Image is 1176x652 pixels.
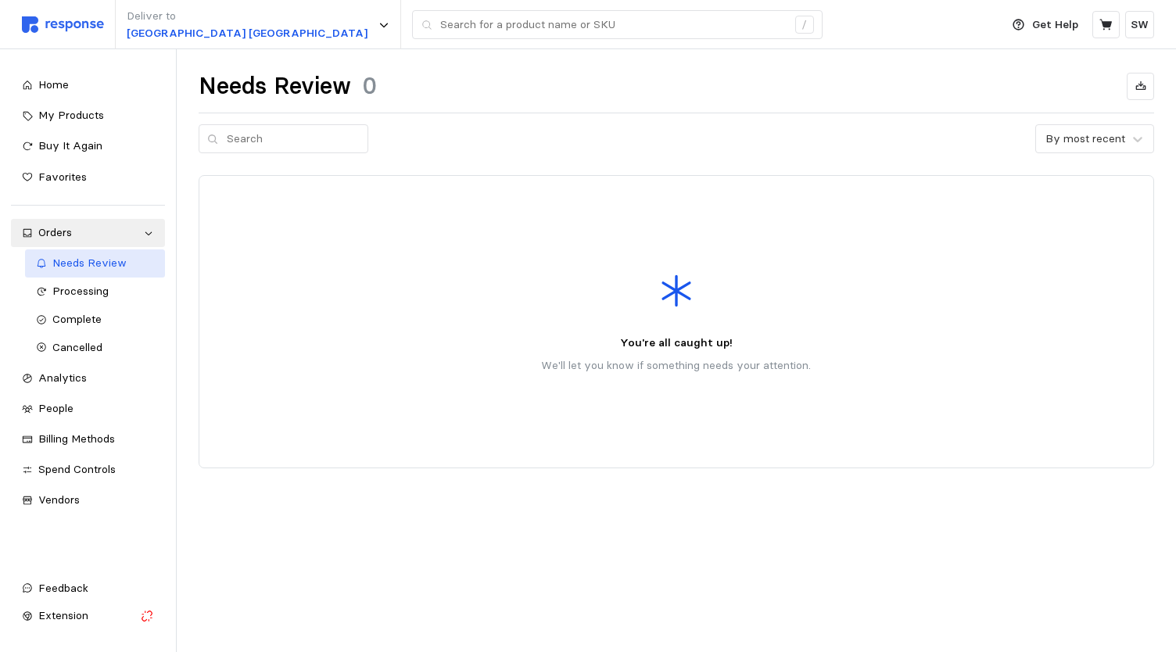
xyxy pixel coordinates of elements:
[22,16,104,33] img: svg%3e
[52,340,102,354] span: Cancelled
[25,334,165,362] a: Cancelled
[362,71,377,102] h1: 0
[11,575,165,603] button: Feedback
[52,284,109,298] span: Processing
[25,278,165,306] a: Processing
[38,371,87,385] span: Analytics
[127,25,367,42] p: [GEOGRAPHIC_DATA] [GEOGRAPHIC_DATA]
[11,364,165,392] a: Analytics
[52,256,127,270] span: Needs Review
[11,71,165,99] a: Home
[11,456,165,484] a: Spend Controls
[11,163,165,192] a: Favorites
[38,77,69,91] span: Home
[127,8,367,25] p: Deliver to
[38,108,104,122] span: My Products
[38,493,80,507] span: Vendors
[52,312,102,326] span: Complete
[795,16,814,34] div: /
[38,224,138,242] div: Orders
[227,125,360,153] input: Search
[11,395,165,423] a: People
[38,581,88,595] span: Feedback
[620,335,733,352] p: You're all caught up!
[11,219,165,247] a: Orders
[11,425,165,453] a: Billing Methods
[199,71,351,102] h1: Needs Review
[1045,131,1125,147] div: By most recent
[25,306,165,334] a: Complete
[38,401,73,415] span: People
[38,432,115,446] span: Billing Methods
[11,132,165,160] a: Buy It Again
[25,249,165,278] a: Needs Review
[11,486,165,514] a: Vendors
[11,602,165,630] button: Extension
[38,462,116,476] span: Spend Controls
[1125,11,1154,38] button: SW
[440,11,787,39] input: Search for a product name or SKU
[1003,10,1088,40] button: Get Help
[38,608,88,622] span: Extension
[541,357,811,374] p: We'll let you know if something needs your attention.
[1032,16,1078,34] p: Get Help
[11,102,165,130] a: My Products
[1131,16,1149,34] p: SW
[38,138,102,152] span: Buy It Again
[38,170,87,184] span: Favorites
